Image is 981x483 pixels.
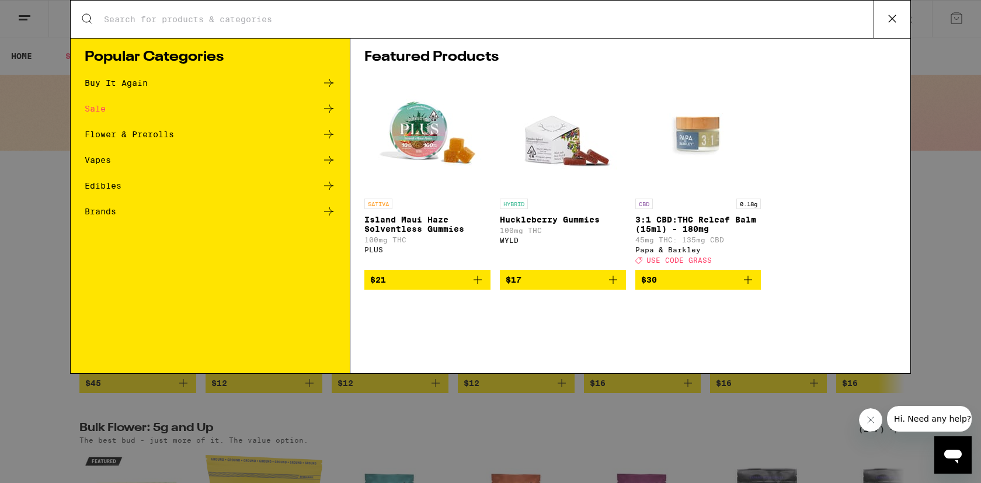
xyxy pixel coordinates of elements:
[85,130,174,138] div: Flower & Prerolls
[364,236,491,244] p: 100mg THC
[736,199,761,209] p: 0.18g
[364,215,491,234] p: Island Maui Haze Solventless Gummies
[85,182,121,190] div: Edibles
[500,270,626,290] button: Add to bag
[505,76,621,193] img: WYLD - Huckleberry Gummies
[635,215,761,234] p: 3:1 CBD:THC Releaf Balm (15ml) - 180mg
[639,76,756,193] img: Papa & Barkley - 3:1 CBD:THC Releaf Balm (15ml) - 180mg
[500,199,528,209] p: HYBRID
[500,227,626,234] p: 100mg THC
[500,76,626,270] a: Open page for Huckleberry Gummies from WYLD
[85,79,148,87] div: Buy It Again
[85,207,116,216] div: Brands
[85,204,336,218] a: Brands
[364,199,392,209] p: SATIVA
[934,436,972,474] iframe: Button to launch messaging window
[85,105,106,113] div: Sale
[85,76,336,90] a: Buy It Again
[85,127,336,141] a: Flower & Prerolls
[85,102,336,116] a: Sale
[103,14,874,25] input: Search for products & categories
[364,246,491,253] div: PLUS
[369,76,486,193] img: PLUS - Island Maui Haze Solventless Gummies
[364,50,896,64] h1: Featured Products
[506,275,521,284] span: $17
[85,153,336,167] a: Vapes
[635,199,653,209] p: CBD
[887,406,972,432] iframe: Message from company
[85,156,111,164] div: Vapes
[364,270,491,290] button: Add to bag
[635,270,761,290] button: Add to bag
[85,179,336,193] a: Edibles
[646,256,712,264] span: USE CODE GRASS
[85,50,336,64] h1: Popular Categories
[859,408,882,432] iframe: Close message
[370,275,386,284] span: $21
[500,237,626,244] div: WYLD
[364,76,491,270] a: Open page for Island Maui Haze Solventless Gummies from PLUS
[635,236,761,244] p: 45mg THC: 135mg CBD
[500,215,626,224] p: Huckleberry Gummies
[635,76,761,270] a: Open page for 3:1 CBD:THC Releaf Balm (15ml) - 180mg from Papa & Barkley
[641,275,657,284] span: $30
[635,246,761,253] div: Papa & Barkley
